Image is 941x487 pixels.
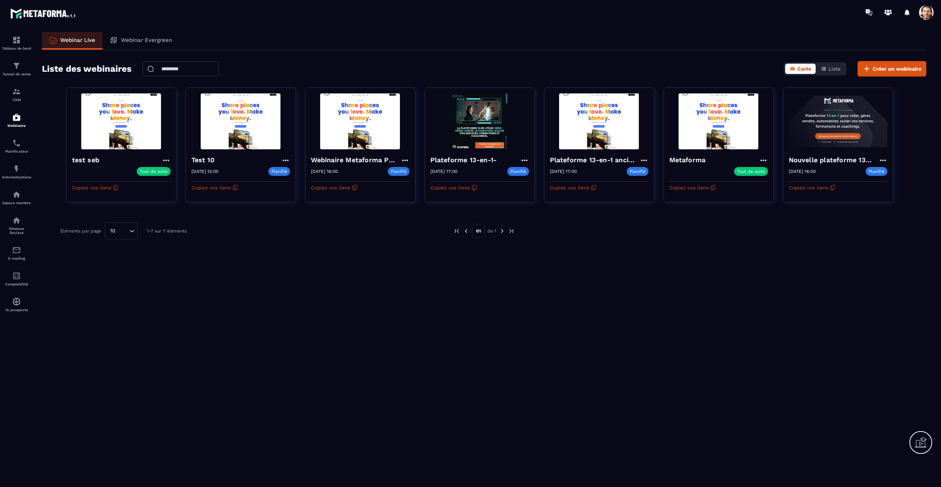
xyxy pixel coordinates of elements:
[42,32,103,50] a: Webinar Live
[2,266,31,292] a: accountantaccountantComptabilité
[2,56,31,82] a: formationformationTunnel de vente
[192,155,218,165] h4: Test 10
[12,190,21,199] img: automations
[2,72,31,76] p: Tunnel de vente
[430,93,529,149] img: webinar-background
[12,297,21,306] img: automations
[2,175,31,179] p: Automatisations
[487,228,496,234] p: de 1
[454,228,460,234] img: prev
[550,182,597,193] button: Copiez vos liens
[550,169,577,174] p: [DATE] 17:00
[463,228,469,234] img: prev
[627,167,648,176] p: Planifié
[118,227,128,235] input: Search for option
[2,282,31,286] p: Comptabilité
[508,228,515,234] img: next
[42,61,132,76] h2: Liste des webinaires
[2,124,31,128] p: Webinaire
[2,185,31,210] a: automationsautomationsEspace membre
[866,167,887,176] p: Planifié
[789,182,836,193] button: Copiez vos liens
[789,169,816,174] p: [DATE] 16:00
[2,210,31,240] a: social-networksocial-networkRéseaux Sociaux
[816,64,845,74] button: Liste
[2,46,31,50] p: Tableau de bord
[147,228,187,234] p: 1-7 sur 7 éléments
[311,93,409,149] img: webinar-background
[192,93,290,149] img: webinar-background
[2,227,31,235] p: Réseaux Sociaux
[2,149,31,153] p: Planificateur
[12,216,21,225] img: social-network
[873,65,922,72] span: Créer un webinaire
[108,227,118,235] span: 10
[797,66,811,72] span: Carte
[789,155,879,165] h4: Nouvelle plateforme 13-en-1
[2,159,31,185] a: automationsautomationsAutomatisations
[60,228,101,234] p: Éléments par page
[550,93,648,149] img: webinar-background
[2,201,31,205] p: Espace membre
[669,93,768,149] img: webinar-background
[192,169,218,174] p: [DATE] 12:00
[737,169,765,174] p: Tout de suite
[192,182,238,193] button: Copiez vos liens
[12,246,21,255] img: email
[12,113,21,122] img: automations
[72,155,103,165] h4: test seb
[72,182,119,193] button: Copiez vos liens
[12,271,21,280] img: accountant
[12,139,21,147] img: scheduler
[2,133,31,159] a: schedulerschedulerPlanificateur
[550,155,640,165] h4: Plateforme 13-en-1 ancien
[268,167,290,176] p: Planifié
[121,37,172,43] p: Webinar Evergreen
[2,98,31,102] p: CRM
[507,167,529,176] p: Planifié
[12,36,21,45] img: formation
[2,256,31,260] p: E-mailing
[311,182,358,193] button: Copiez vos liens
[388,167,409,176] p: Planifié
[2,240,31,266] a: emailemailE-mailing
[72,93,171,149] img: webinar-background
[829,66,841,72] span: Liste
[12,164,21,173] img: automations
[60,37,95,43] p: Webinar Live
[311,169,338,174] p: [DATE] 16:00
[140,169,168,174] p: Tout de suite
[10,7,76,20] img: logo
[2,107,31,133] a: automationsautomationsWebinaire
[858,61,926,77] button: Créer un webinaire
[785,64,816,74] button: Carte
[430,155,501,165] h4: Plateforme 13-en-1-
[2,82,31,107] a: formationformationCRM
[2,30,31,56] a: formationformationTableau de bord
[2,308,31,312] p: IA prospects
[499,228,505,234] img: next
[669,182,716,193] button: Copiez vos liens
[789,93,887,149] img: webinar-background
[669,155,709,165] h4: Metaforma
[430,169,457,174] p: [DATE] 17:00
[12,87,21,96] img: formation
[311,155,401,165] h4: Webinaire Metaforma Plateforme 13-en-1
[12,61,21,70] img: formation
[105,223,138,239] div: Search for option
[472,224,485,238] p: 01
[430,182,477,193] button: Copiez vos liens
